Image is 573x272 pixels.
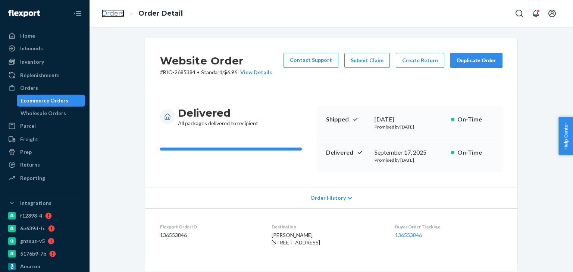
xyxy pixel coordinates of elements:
div: Inventory [20,58,44,66]
button: Integrations [4,197,85,209]
p: Delivered [326,148,369,157]
div: Wholesale Orders [21,110,66,117]
div: [DATE] [375,115,445,124]
p: On-Time [457,148,494,157]
a: Prep [4,146,85,158]
dt: Flexport Order ID [160,224,260,230]
button: Close Navigation [70,6,85,21]
a: Ecommerce Orders [17,95,85,107]
div: Amazon [20,263,40,270]
span: [PERSON_NAME] [STREET_ADDRESS] [272,232,320,246]
a: Parcel [4,120,85,132]
div: Inbounds [20,45,43,52]
a: Inventory [4,56,85,68]
div: Reporting [20,174,45,182]
div: 6e639d-fc [20,225,45,232]
a: 6e639d-fc [4,222,85,234]
p: On-Time [457,115,494,124]
div: f12898-4 [20,212,42,219]
p: Shipped [326,115,369,124]
h2: Website Order [160,53,272,69]
div: All packages delivered to recipient [178,106,258,127]
a: Contact Support [284,53,338,68]
dt: Buyer Order Tracking [395,224,502,230]
button: Open Search Box [512,6,527,21]
span: • [197,69,200,75]
div: Replenishments [20,72,60,79]
a: Orders [4,82,85,94]
a: Orders [101,9,124,18]
div: Duplicate Order [457,57,496,64]
div: September 17, 2025 [375,148,445,157]
button: Open account menu [545,6,560,21]
a: gnzsuz-v5 [4,235,85,247]
button: Create Return [396,53,444,68]
p: Promised by [DATE] [375,157,445,163]
a: Replenishments [4,69,85,81]
dd: 136553846 [160,231,260,239]
dt: Destination [272,224,383,230]
div: Integrations [20,199,51,207]
div: Home [20,32,35,39]
a: Inbounds [4,42,85,54]
div: 5176b9-7b [20,250,46,257]
p: Promised by [DATE] [375,124,445,130]
h3: Delivered [178,106,258,120]
div: Parcel [20,122,36,130]
a: 136553846 [395,232,422,238]
a: 5176b9-7b [4,248,85,260]
div: Ecommerce Orders [21,97,68,104]
a: Order Detail [138,9,183,18]
span: Standard [201,69,222,75]
div: gnzsuz-v5 [20,237,45,245]
a: Home [4,30,85,42]
img: Flexport logo [8,10,40,17]
a: Freight [4,133,85,145]
div: Freight [20,136,38,143]
div: Orders [20,84,38,92]
a: f12898-4 [4,210,85,222]
button: Help Center [558,117,573,155]
a: Wholesale Orders [17,107,85,119]
p: # BIO-2685384 / $6.96 [160,69,272,76]
div: Prep [20,148,32,156]
ol: breadcrumbs [95,3,189,25]
a: Returns [4,159,85,171]
button: Duplicate Order [450,53,502,68]
button: Submit Claim [344,53,390,68]
button: Open notifications [528,6,543,21]
a: Reporting [4,172,85,184]
span: Order History [310,194,346,202]
button: View Details [237,69,272,76]
div: Returns [20,161,40,168]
